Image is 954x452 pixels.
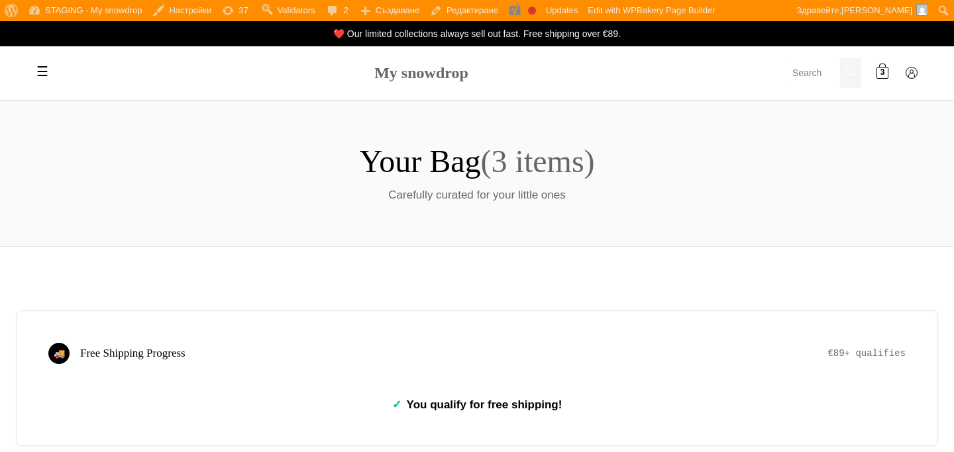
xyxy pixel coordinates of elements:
[16,186,938,204] p: Carefully curated for your little ones
[880,67,885,79] span: 3
[29,59,56,85] label: Toggle mobile menu
[841,5,912,15] span: [PERSON_NAME]
[374,64,468,81] a: My snowdrop
[80,344,185,362] span: Free Shipping Progress
[16,142,938,181] h1: Your Bag
[827,346,906,361] span: €89+ qualifies
[787,58,840,88] input: Search
[392,396,401,414] span: ✓
[48,396,906,414] span: You qualify for free shipping!
[528,7,536,15] div: Focus keyphrase not set
[481,144,595,179] span: (3 items)
[869,60,896,87] a: 3
[54,346,65,361] span: 🚚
